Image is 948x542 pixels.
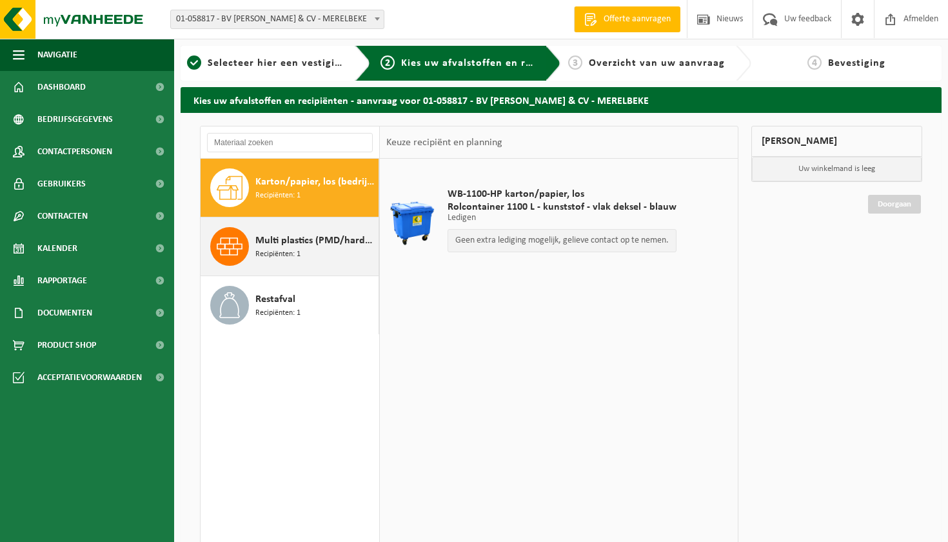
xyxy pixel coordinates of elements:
[201,159,379,217] button: Karton/papier, los (bedrijven) Recipiënten: 1
[255,248,301,261] span: Recipiënten: 1
[751,126,922,157] div: [PERSON_NAME]
[448,201,676,214] span: Rolcontainer 1100 L - kunststof - vlak deksel - blauw
[37,265,87,297] span: Rapportage
[255,292,295,307] span: Restafval
[171,10,384,28] span: 01-058817 - BV MARC SANITAIR & CV - MERELBEKE
[187,55,201,70] span: 1
[600,13,674,26] span: Offerte aanvragen
[208,58,347,68] span: Selecteer hier een vestiging
[37,297,92,329] span: Documenten
[255,174,375,190] span: Karton/papier, los (bedrijven)
[170,10,384,29] span: 01-058817 - BV MARC SANITAIR & CV - MERELBEKE
[207,133,373,152] input: Materiaal zoeken
[187,55,345,71] a: 1Selecteer hier een vestiging
[37,39,77,71] span: Navigatie
[37,135,112,168] span: Contactpersonen
[37,103,113,135] span: Bedrijfsgegevens
[37,71,86,103] span: Dashboard
[380,55,395,70] span: 2
[448,188,676,201] span: WB-1100-HP karton/papier, los
[37,232,77,265] span: Kalender
[448,214,676,223] p: Ledigen
[201,276,379,334] button: Restafval Recipiënten: 1
[201,217,379,276] button: Multi plastics (PMD/harde kunststoffen/spanbanden/EPS/folie naturel/folie gemengd) Recipiënten: 1
[37,168,86,200] span: Gebruikers
[455,236,669,245] p: Geen extra lediging mogelijk, gelieve contact op te nemen.
[37,361,142,394] span: Acceptatievoorwaarden
[380,126,509,159] div: Keuze recipiënt en planning
[868,195,921,214] a: Doorgaan
[807,55,822,70] span: 4
[255,190,301,202] span: Recipiënten: 1
[828,58,885,68] span: Bevestiging
[181,87,942,112] h2: Kies uw afvalstoffen en recipiënten - aanvraag voor 01-058817 - BV [PERSON_NAME] & CV - MERELBEKE
[401,58,578,68] span: Kies uw afvalstoffen en recipiënten
[255,233,375,248] span: Multi plastics (PMD/harde kunststoffen/spanbanden/EPS/folie naturel/folie gemengd)
[255,307,301,319] span: Recipiënten: 1
[574,6,680,32] a: Offerte aanvragen
[37,200,88,232] span: Contracten
[752,157,922,181] p: Uw winkelmand is leeg
[568,55,582,70] span: 3
[37,329,96,361] span: Product Shop
[589,58,725,68] span: Overzicht van uw aanvraag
